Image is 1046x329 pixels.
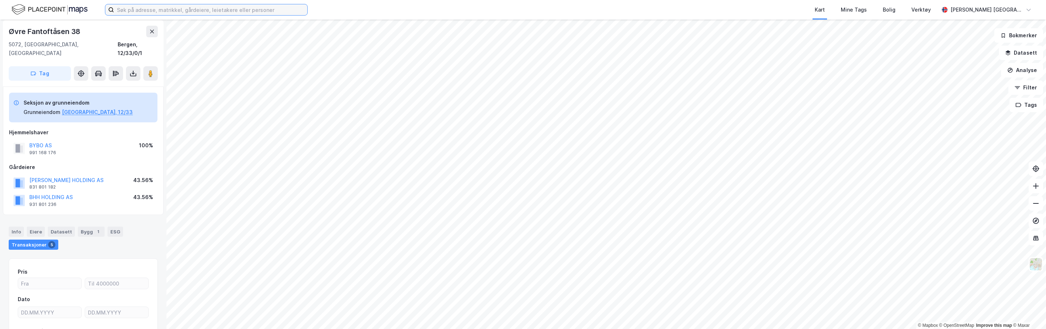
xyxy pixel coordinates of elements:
[24,98,133,107] div: Seksjon av grunneiendom
[27,227,45,237] div: Eiere
[62,108,133,117] button: [GEOGRAPHIC_DATA], 12/33
[1029,257,1043,271] img: Z
[918,323,938,328] a: Mapbox
[18,267,28,276] div: Pris
[85,278,148,289] input: Til 4000000
[976,323,1012,328] a: Improve this map
[815,5,825,14] div: Kart
[133,193,153,202] div: 43.56%
[85,307,148,318] input: DD.MM.YYYY
[18,278,81,289] input: Fra
[48,241,55,248] div: 5
[133,176,153,185] div: 43.56%
[29,202,56,207] div: 931 801 236
[1010,294,1046,329] div: Kontrollprogram for chat
[9,40,118,58] div: 5072, [GEOGRAPHIC_DATA], [GEOGRAPHIC_DATA]
[1008,80,1043,95] button: Filter
[48,227,75,237] div: Datasett
[883,5,895,14] div: Bolig
[9,163,157,172] div: Gårdeiere
[94,228,102,235] div: 1
[9,227,24,237] div: Info
[9,128,157,137] div: Hjemmelshaver
[139,141,153,150] div: 100%
[994,28,1043,43] button: Bokmerker
[999,46,1043,60] button: Datasett
[1010,294,1046,329] iframe: Chat Widget
[9,66,71,81] button: Tag
[939,323,974,328] a: OpenStreetMap
[9,26,82,37] div: Øvre Fantoftåsen 38
[24,108,60,117] div: Grunneiendom
[78,227,105,237] div: Bygg
[1009,98,1043,112] button: Tags
[29,150,56,156] div: 991 168 176
[950,5,1023,14] div: [PERSON_NAME] [GEOGRAPHIC_DATA]
[118,40,158,58] div: Bergen, 12/33/0/1
[107,227,123,237] div: ESG
[12,3,88,16] img: logo.f888ab2527a4732fd821a326f86c7f29.svg
[911,5,931,14] div: Verktøy
[1001,63,1043,77] button: Analyse
[29,184,56,190] div: 831 801 182
[18,307,81,318] input: DD.MM.YYYY
[9,240,58,250] div: Transaksjoner
[114,4,307,15] input: Søk på adresse, matrikkel, gårdeiere, leietakere eller personer
[18,295,30,304] div: Dato
[841,5,867,14] div: Mine Tags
